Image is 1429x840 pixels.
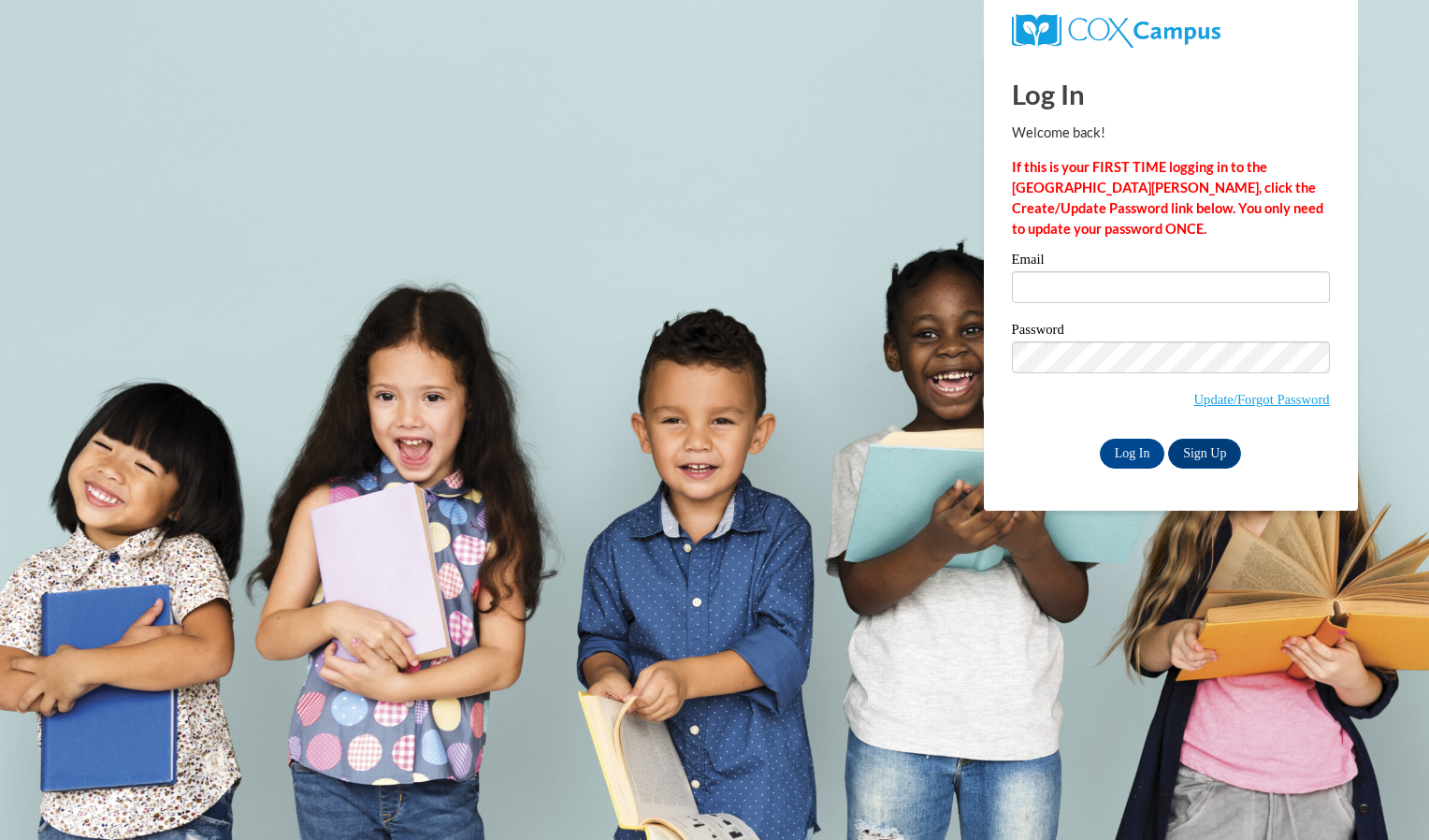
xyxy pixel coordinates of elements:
[1168,439,1241,469] a: Sign Up
[1012,123,1330,143] p: Welcome back!
[1012,22,1220,37] a: COX Campus
[1012,159,1323,237] strong: If this is your FIRST TIME logging in to the [GEOGRAPHIC_DATA][PERSON_NAME], click the Create/Upd...
[1012,14,1220,48] img: COX Campus
[1012,75,1330,113] h1: Log In
[1100,439,1165,469] input: Log In
[1012,253,1330,271] label: Email
[1194,392,1330,407] a: Update/Forgot Password
[1012,323,1330,341] label: Password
